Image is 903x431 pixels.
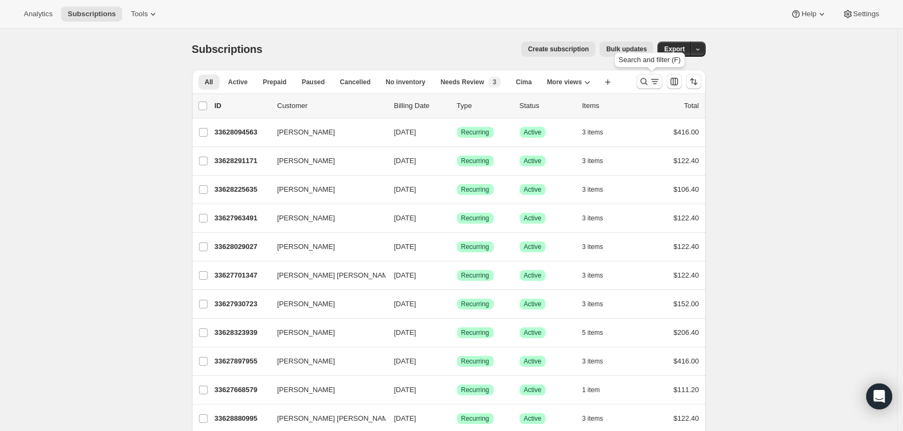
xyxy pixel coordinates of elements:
[205,78,213,86] span: All
[277,184,335,195] span: [PERSON_NAME]
[582,357,603,366] span: 3 items
[582,100,636,111] div: Items
[461,328,489,337] span: Recurring
[524,128,542,137] span: Active
[394,100,448,111] p: Billing Date
[192,43,263,55] span: Subscriptions
[394,157,416,165] span: [DATE]
[582,325,615,340] button: 5 items
[228,78,248,86] span: Active
[521,42,595,57] button: Create subscription
[582,382,612,398] button: 1 item
[461,414,489,423] span: Recurring
[394,414,416,422] span: [DATE]
[215,213,269,224] p: 33627963491
[68,10,116,18] span: Subscriptions
[215,100,699,111] div: IDCustomerBilling DateTypeStatusItemsTotal
[582,239,615,254] button: 3 items
[582,354,615,369] button: 3 items
[674,157,699,165] span: $122.40
[520,100,574,111] p: Status
[801,10,816,18] span: Help
[271,267,379,284] button: [PERSON_NAME] [PERSON_NAME]
[582,271,603,280] span: 3 items
[582,182,615,197] button: 3 items
[394,386,416,394] span: [DATE]
[461,243,489,251] span: Recurring
[215,297,699,312] div: 33627930723[PERSON_NAME][DATE]SuccessRecurringSuccessActive3 items$152.00
[277,241,335,252] span: [PERSON_NAME]
[582,128,603,137] span: 3 items
[461,357,489,366] span: Recurring
[271,181,379,198] button: [PERSON_NAME]
[215,125,699,140] div: 33628094563[PERSON_NAME][DATE]SuccessRecurringSuccessActive3 items$416.00
[215,382,699,398] div: 33627668579[PERSON_NAME][DATE]SuccessRecurringSuccessActive1 item$111.20
[271,210,379,227] button: [PERSON_NAME]
[686,74,701,89] button: Sort the results
[461,386,489,394] span: Recurring
[215,325,699,340] div: 33628323939[PERSON_NAME][DATE]SuccessRecurringSuccessActive5 items$206.40
[461,157,489,165] span: Recurring
[124,6,165,22] button: Tools
[866,383,892,409] div: Open Intercom Messenger
[17,6,59,22] button: Analytics
[215,184,269,195] p: 33628225635
[582,214,603,223] span: 3 items
[215,100,269,111] p: ID
[215,127,269,138] p: 33628094563
[836,6,886,22] button: Settings
[394,300,416,308] span: [DATE]
[277,127,335,138] span: [PERSON_NAME]
[582,153,615,169] button: 3 items
[582,328,603,337] span: 5 items
[582,185,603,194] span: 3 items
[524,414,542,423] span: Active
[599,75,616,90] button: Create new view
[215,411,699,426] div: 33628880995[PERSON_NAME] [PERSON_NAME][DATE]SuccessRecurringSuccessActive3 items$122.40
[215,356,269,367] p: 33627897955
[606,45,647,53] span: Bulk updates
[516,78,532,86] span: Cima
[394,185,416,193] span: [DATE]
[215,268,699,283] div: 33627701347[PERSON_NAME] [PERSON_NAME][DATE]SuccessRecurringSuccessActive3 items$122.40
[461,300,489,308] span: Recurring
[674,243,699,251] span: $122.40
[271,381,379,399] button: [PERSON_NAME]
[215,270,269,281] p: 33627701347
[457,100,511,111] div: Type
[667,74,682,89] button: Customize table column order and visibility
[524,328,542,337] span: Active
[394,271,416,279] span: [DATE]
[524,357,542,366] span: Active
[277,385,335,395] span: [PERSON_NAME]
[547,78,582,86] span: More views
[215,239,699,254] div: 33628029027[PERSON_NAME][DATE]SuccessRecurringSuccessActive3 items$122.40
[24,10,52,18] span: Analytics
[674,185,699,193] span: $106.40
[524,214,542,223] span: Active
[524,185,542,194] span: Active
[271,152,379,170] button: [PERSON_NAME]
[784,6,833,22] button: Help
[215,153,699,169] div: 33628291171[PERSON_NAME][DATE]SuccessRecurringSuccessActive3 items$122.40
[674,357,699,365] span: $416.00
[271,353,379,370] button: [PERSON_NAME]
[664,45,685,53] span: Export
[271,124,379,141] button: [PERSON_NAME]
[582,411,615,426] button: 3 items
[684,100,699,111] p: Total
[582,297,615,312] button: 3 items
[582,243,603,251] span: 3 items
[215,241,269,252] p: 33628029027
[271,238,379,255] button: [PERSON_NAME]
[582,125,615,140] button: 3 items
[386,78,425,86] span: No inventory
[524,157,542,165] span: Active
[674,214,699,222] span: $122.40
[215,385,269,395] p: 33627668579
[215,182,699,197] div: 33628225635[PERSON_NAME][DATE]SuccessRecurringSuccessActive3 items$106.40
[582,414,603,423] span: 3 items
[582,268,615,283] button: 3 items
[674,386,699,394] span: $111.20
[636,74,662,89] button: Search and filter results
